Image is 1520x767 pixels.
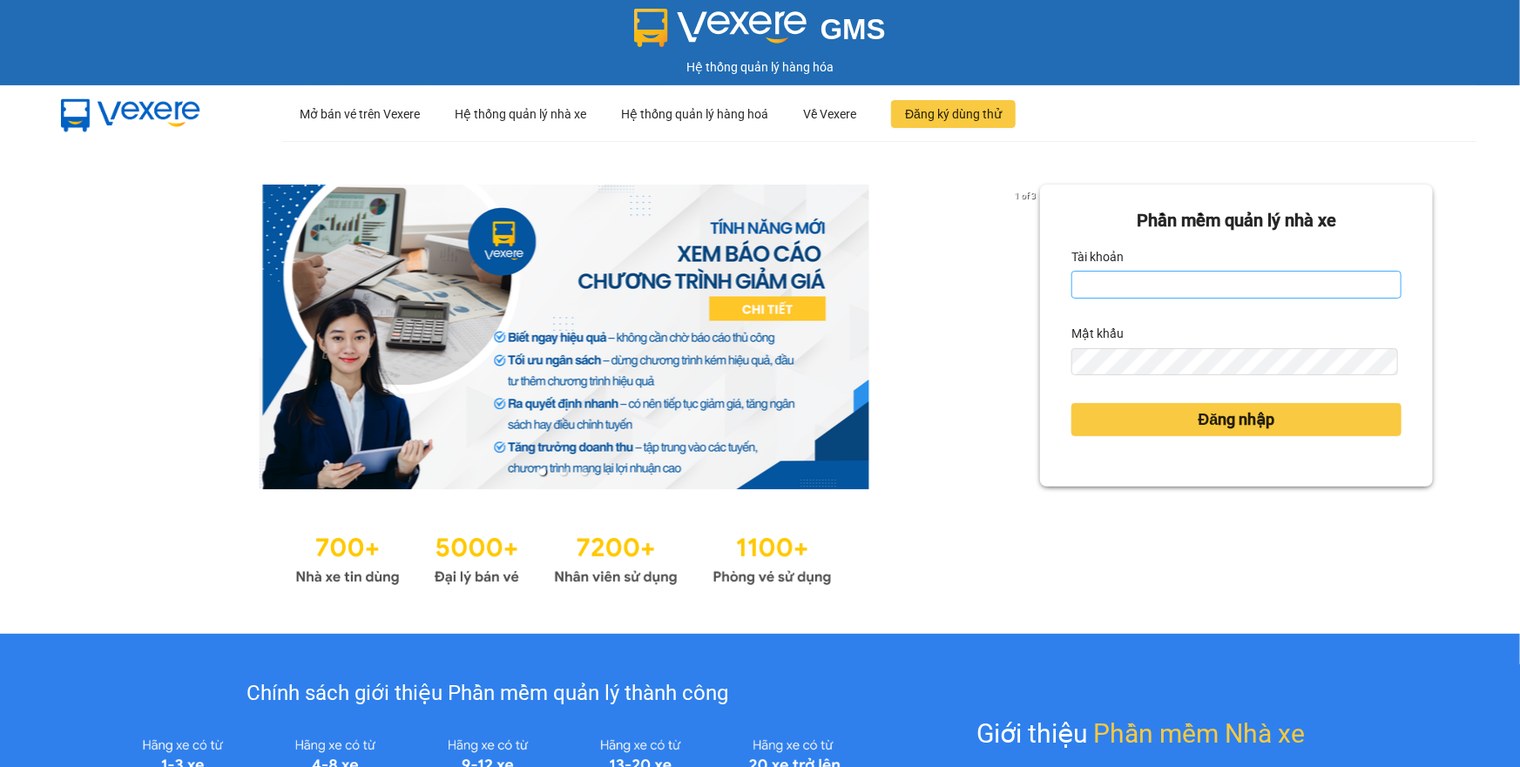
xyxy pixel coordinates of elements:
[581,468,588,475] li: slide item 3
[621,86,768,142] div: Hệ thống quản lý hàng hoá
[891,100,1016,128] button: Đăng ký dùng thử
[1071,243,1124,271] label: Tài khoản
[1071,271,1402,299] input: Tài khoản
[1016,185,1040,489] button: next slide / item
[539,468,546,475] li: slide item 1
[106,677,868,710] div: Chính sách giới thiệu Phần mềm quản lý thành công
[1071,207,1402,234] div: Phần mềm quản lý nhà xe
[1071,403,1402,436] button: Đăng nhập
[905,104,1002,124] span: Đăng ký dùng thử
[1071,348,1397,376] input: Mật khẩu
[295,524,832,590] img: Statistics.png
[1199,407,1275,432] span: Đăng nhập
[87,185,111,489] button: previous slide / item
[1071,320,1124,347] label: Mật khẩu
[634,9,807,47] img: logo 2
[4,57,1516,77] div: Hệ thống quản lý hàng hóa
[634,26,886,40] a: GMS
[803,86,856,142] div: Về Vexere
[1010,185,1040,207] p: 1 of 3
[821,13,886,45] span: GMS
[455,86,586,142] div: Hệ thống quản lý nhà xe
[1094,713,1306,754] span: Phần mềm Nhà xe
[560,468,567,475] li: slide item 2
[300,86,420,142] div: Mở bán vé trên Vexere
[44,85,218,143] img: mbUUG5Q.png
[977,713,1306,754] div: Giới thiệu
